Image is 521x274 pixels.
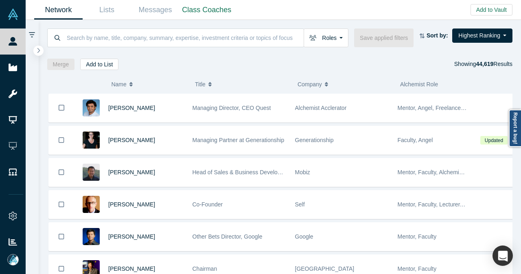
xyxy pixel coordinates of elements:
a: Network [34,0,83,20]
a: [PERSON_NAME] [108,169,155,175]
img: Michael Chang's Profile Image [83,164,100,181]
button: Company [298,76,392,93]
span: Chairman [193,265,217,272]
span: Head of Sales & Business Development (interim) [193,169,316,175]
span: Other Bets Director, Google [193,233,263,240]
a: Lists [83,0,131,20]
span: Co-Founder [193,201,223,208]
a: Messages [131,0,180,20]
strong: Sort by: [427,32,448,39]
button: Name [111,76,186,93]
span: Managing Partner at Generationship [193,137,285,143]
a: Report a bug! [509,110,521,147]
a: [PERSON_NAME] [108,105,155,111]
span: Results [476,61,512,67]
span: Mentor, Faculty [398,265,437,272]
a: [PERSON_NAME] [108,201,155,208]
span: Faculty, Angel [398,137,433,143]
a: [PERSON_NAME] [108,233,155,240]
button: Highest Ranking [452,28,512,43]
span: Generationship [295,137,334,143]
span: Alchemist Role [400,81,438,88]
button: Bookmark [49,223,74,251]
button: Save applied filters [354,28,414,47]
button: Merge [47,59,75,70]
strong: 44,619 [476,61,493,67]
input: Search by name, title, company, summary, expertise, investment criteria or topics of focus [66,28,304,47]
div: Showing [454,59,512,70]
span: Self [295,201,305,208]
button: Add to Vault [471,4,512,15]
span: Managing Director, CEO Quest [193,105,271,111]
button: Add to List [80,59,118,70]
img: Rachel Chalmers's Profile Image [83,132,100,149]
img: Robert Winder's Profile Image [83,196,100,213]
span: Company [298,76,322,93]
span: Updated [480,136,507,145]
button: Bookmark [49,126,74,154]
span: Mentor, Faculty [398,233,437,240]
a: Class Coaches [180,0,234,20]
span: Alchemist Acclerator [295,105,347,111]
button: Title [195,76,289,93]
span: Mentor, Faculty, Alchemist 25 [398,169,472,175]
img: Mia Scott's Account [7,254,19,265]
button: Roles [304,28,348,47]
img: Alchemist Vault Logo [7,9,19,20]
a: [PERSON_NAME] [108,137,155,143]
button: Bookmark [49,191,74,219]
button: Bookmark [49,94,74,122]
button: Bookmark [49,158,74,186]
span: Title [195,76,206,93]
img: Gnani Palanikumar's Profile Image [83,99,100,116]
img: Steven Kan's Profile Image [83,228,100,245]
a: [PERSON_NAME] [108,265,155,272]
span: [GEOGRAPHIC_DATA] [295,265,355,272]
span: Google [295,233,313,240]
span: Name [111,76,126,93]
span: Mobiz [295,169,310,175]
